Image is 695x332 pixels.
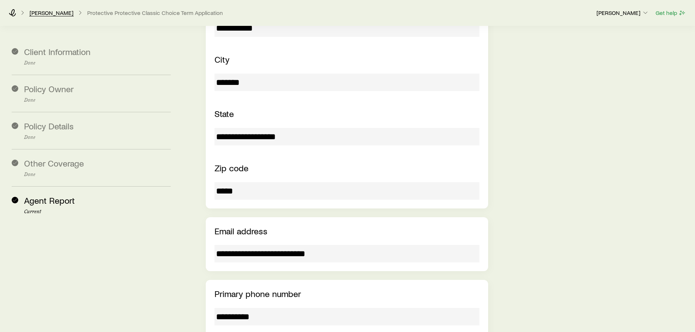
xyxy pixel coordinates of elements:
span: Policy Details [24,121,74,131]
label: State [215,108,234,119]
label: City [215,54,229,65]
p: [PERSON_NAME] [596,9,649,16]
label: Primary phone number [215,288,301,299]
p: Done [24,172,171,177]
span: Policy Owner [24,83,74,94]
span: Other Coverage [24,158,84,168]
button: [PERSON_NAME] [596,9,649,17]
p: Email address [215,226,479,236]
p: Done [24,60,171,66]
p: Current [24,209,171,215]
label: Zip code [215,163,248,173]
span: Agent Report [24,195,75,206]
button: Protective Protective Classic Choice Term Application [87,9,223,16]
span: Client Information [24,46,90,57]
button: Get help [655,9,686,17]
p: Done [24,134,171,140]
a: [PERSON_NAME] [29,9,74,16]
p: Done [24,97,171,103]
